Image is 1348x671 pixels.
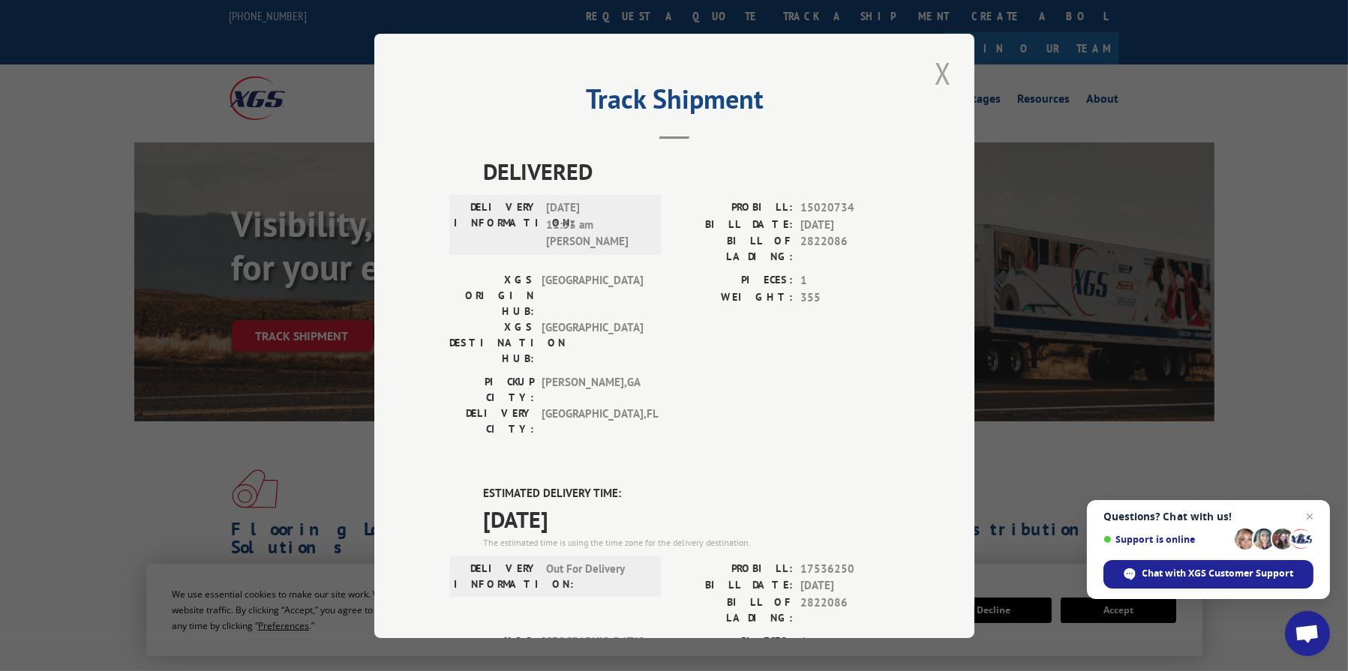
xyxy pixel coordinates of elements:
[483,502,899,535] span: [DATE]
[930,52,956,94] button: Close modal
[674,216,793,233] label: BILL DATE:
[674,560,793,577] label: PROBILL:
[674,594,793,625] label: BILL OF LADING:
[542,406,643,437] span: [GEOGRAPHIC_DATA] , FL
[1103,560,1313,589] span: Chat with XGS Customer Support
[800,633,899,650] span: 1
[483,535,899,549] div: The estimated time is using the time zone for the delivery destination.
[483,154,899,188] span: DELIVERED
[1285,611,1330,656] a: Open chat
[674,633,793,650] label: PIECES:
[674,199,793,217] label: PROBILL:
[542,272,643,319] span: [GEOGRAPHIC_DATA]
[454,199,539,250] label: DELIVERY INFORMATION:
[542,374,643,406] span: [PERSON_NAME] , GA
[483,485,899,502] label: ESTIMATED DELIVERY TIME:
[449,88,899,117] h2: Track Shipment
[1103,511,1313,523] span: Questions? Chat with us!
[546,560,647,592] span: Out For Delivery
[800,560,899,577] span: 17536250
[800,289,899,306] span: 355
[674,233,793,265] label: BILL OF LADING:
[449,374,534,406] label: PICKUP CITY:
[449,406,534,437] label: DELIVERY CITY:
[542,319,643,367] span: [GEOGRAPHIC_DATA]
[454,560,539,592] label: DELIVERY INFORMATION:
[800,594,899,625] span: 2822086
[800,577,899,595] span: [DATE]
[800,199,899,217] span: 15020734
[674,272,793,289] label: PIECES:
[800,272,899,289] span: 1
[674,577,793,595] label: BILL DATE:
[800,216,899,233] span: [DATE]
[449,319,534,367] label: XGS DESTINATION HUB:
[546,199,647,250] span: [DATE] 11:33 am [PERSON_NAME]
[800,233,899,265] span: 2822086
[1103,534,1229,545] span: Support is online
[1142,567,1294,580] span: Chat with XGS Customer Support
[674,289,793,306] label: WEIGHT:
[449,272,534,319] label: XGS ORIGIN HUB:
